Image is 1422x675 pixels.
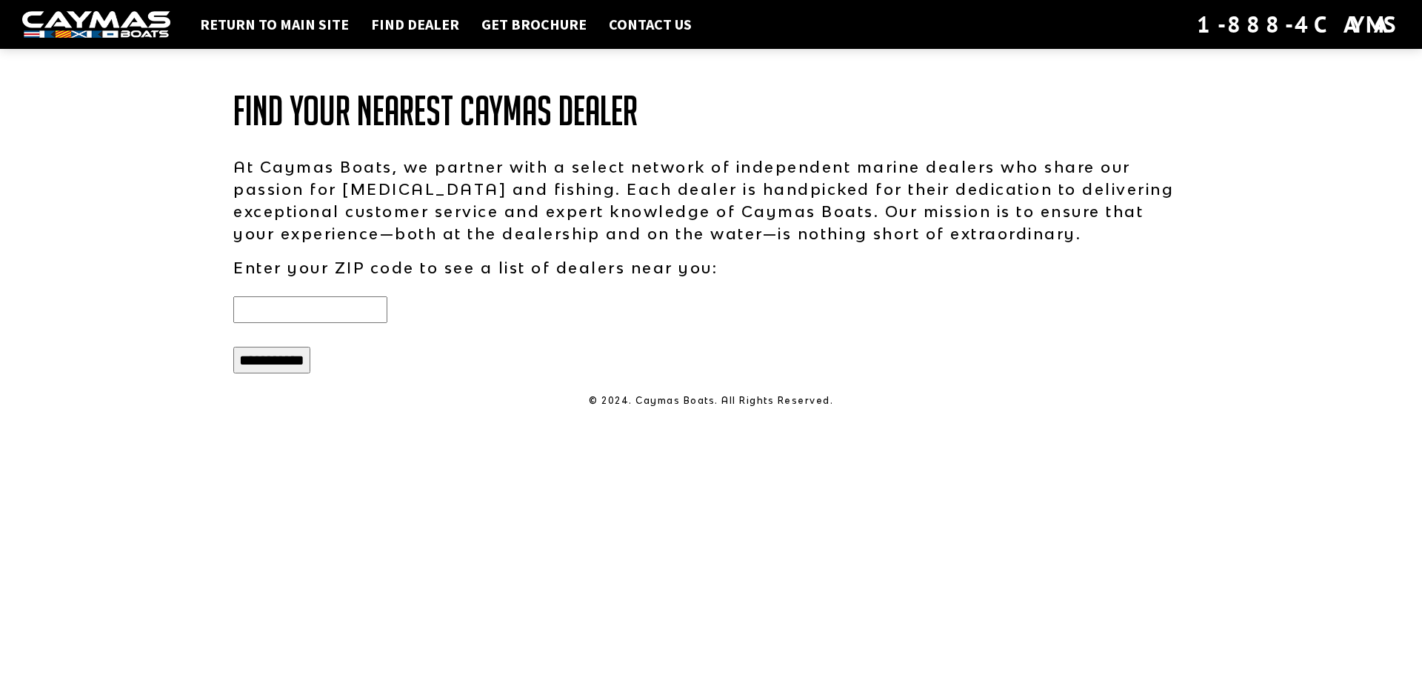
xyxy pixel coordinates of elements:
[233,394,1189,408] p: © 2024. Caymas Boats. All Rights Reserved.
[233,256,1189,279] p: Enter your ZIP code to see a list of dealers near you:
[22,11,170,39] img: white-logo-c9c8dbefe5ff5ceceb0f0178aa75bf4bb51f6bca0971e226c86eb53dfe498488.png
[364,15,467,34] a: Find Dealer
[601,15,699,34] a: Contact Us
[193,15,356,34] a: Return to main site
[233,89,1189,133] h1: Find Your Nearest Caymas Dealer
[1197,8,1400,41] div: 1-888-4CAYMAS
[233,156,1189,245] p: At Caymas Boats, we partner with a select network of independent marine dealers who share our pas...
[474,15,594,34] a: Get Brochure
